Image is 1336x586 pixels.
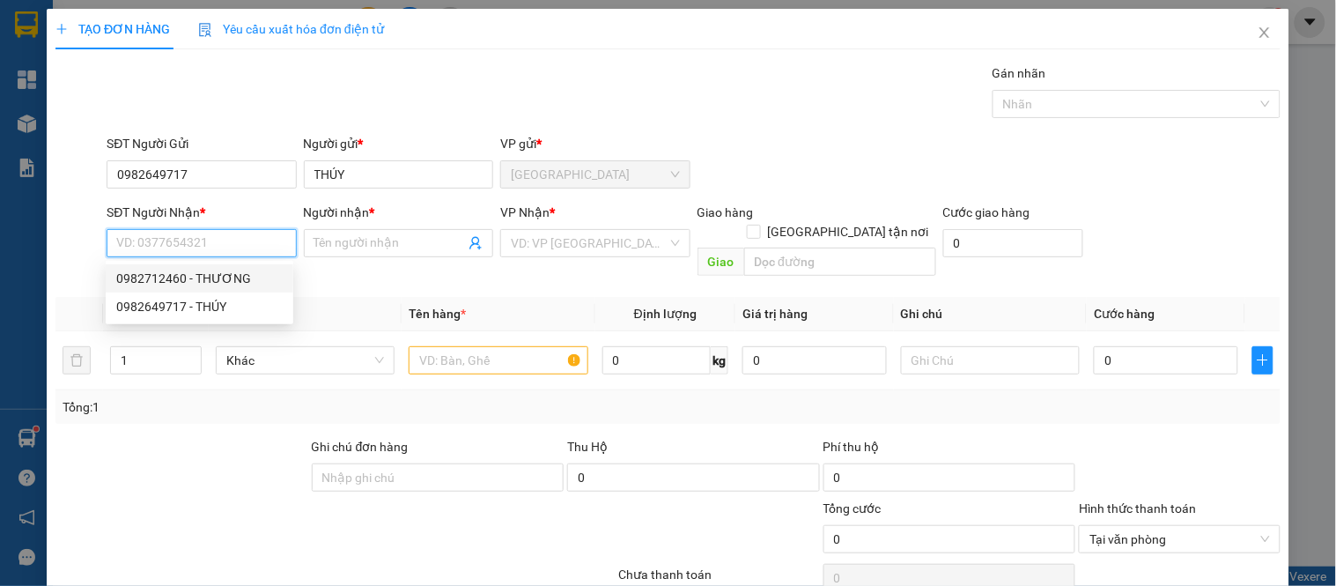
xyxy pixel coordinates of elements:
div: Người nhận [304,203,493,222]
span: TẠO ĐƠN HÀNG [55,22,170,36]
span: close [1258,26,1272,40]
span: Tổng cước [823,501,882,516]
label: Cước giao hàng [943,205,1030,219]
label: Ghi chú đơn hàng [312,440,409,454]
span: Tên hàng [409,307,466,321]
div: 0982649717 - THÚY [106,293,293,321]
div: 0982649717 - THÚY [116,297,283,316]
span: Thu Hộ [567,440,608,454]
input: Dọc đường [744,248,936,276]
input: 0 [742,346,887,375]
div: SĐT Người Gửi [107,134,296,153]
span: Giao hàng [698,205,754,219]
span: plus [55,23,68,35]
span: Khác [226,347,384,374]
span: plus [1253,353,1273,367]
text: SGTLT1309250239 [101,84,340,115]
button: delete [63,346,91,375]
span: Yêu cầu xuất hóa đơn điện tử [198,22,384,36]
span: VP Nhận [500,205,550,219]
th: Ghi chú [894,297,1087,331]
label: Hình thức thanh toán [1079,501,1196,516]
div: SĐT Người Nhận [107,203,296,222]
span: Tại văn phòng [1089,526,1269,553]
input: Cước giao hàng [943,229,1084,257]
input: Ghi chú đơn hàng [312,464,565,492]
label: Gán nhãn [993,66,1046,80]
div: Người gửi [304,134,493,153]
span: Định lượng [634,307,697,321]
div: VP gửi [500,134,690,153]
span: Sài Gòn [511,161,679,188]
span: Giao [698,248,744,276]
span: kg [711,346,728,375]
div: 0982712460 - THƯƠNG [116,269,283,288]
input: Ghi Chú [901,346,1080,375]
div: 0982712460 - THƯƠNG [106,264,293,293]
div: [GEOGRAPHIC_DATA] [10,126,431,173]
span: Cước hàng [1094,307,1155,321]
img: icon [198,23,212,37]
span: Giá trị hàng [742,307,808,321]
button: plus [1252,346,1273,375]
input: VD: Bàn, Ghế [409,346,587,375]
span: user-add [469,236,483,250]
div: Tổng: 1 [63,397,517,417]
div: Phí thu hộ [823,437,1076,464]
span: [GEOGRAPHIC_DATA] tận nơi [761,222,936,241]
button: Close [1240,9,1289,58]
